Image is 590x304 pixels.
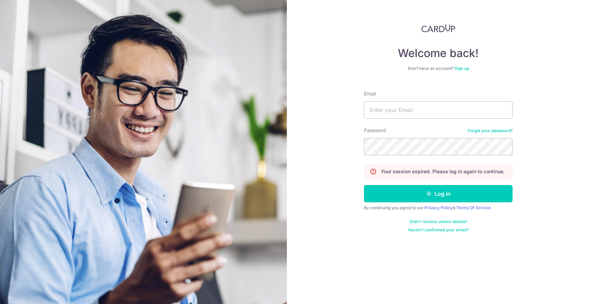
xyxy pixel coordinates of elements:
a: Terms Of Service [456,205,491,210]
a: Sign up [455,66,469,71]
div: Don’t have an account? [364,66,513,71]
input: Enter your Email [364,101,513,119]
label: Email [364,90,376,97]
a: Didn't receive unlock details? [410,219,467,224]
h4: Welcome back! [364,46,513,60]
label: Password [364,127,386,134]
a: Privacy Policy [424,205,453,210]
button: Log in [364,185,513,202]
a: Forgot your password? [468,128,513,133]
a: Haven't confirmed your email? [408,227,469,233]
img: CardUp Logo [421,24,455,33]
p: Your session expired. Please log in again to continue. [381,168,505,175]
div: By continuing you agree to our & [364,205,513,211]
